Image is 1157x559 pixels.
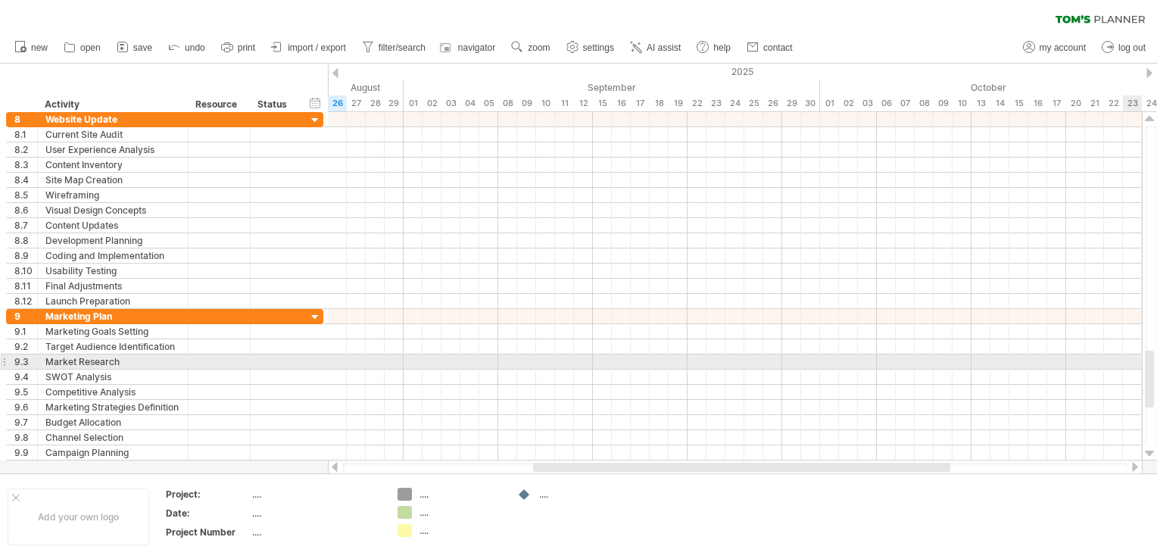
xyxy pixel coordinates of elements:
div: Current Site Audit [45,127,180,142]
div: .... [252,507,379,520]
div: Thursday, 2 October 2025 [839,95,858,111]
span: undo [185,42,205,53]
div: 8.2 [14,142,37,157]
div: Project: [166,488,249,501]
a: undo [164,38,210,58]
div: 8.3 [14,158,37,172]
a: new [11,38,52,58]
div: Tuesday, 7 October 2025 [896,95,915,111]
div: Thursday, 18 September 2025 [650,95,669,111]
div: Marketing Strategies Definition [45,400,180,414]
div: 9 [14,309,37,323]
div: Content Inventory [45,158,180,172]
div: Wednesday, 27 August 2025 [347,95,366,111]
div: Wednesday, 15 October 2025 [1009,95,1028,111]
div: 9.6 [14,400,37,414]
div: 9.9 [14,445,37,460]
div: Thursday, 16 October 2025 [1028,95,1047,111]
a: contact [743,38,797,58]
div: 9.3 [14,354,37,369]
div: 8.4 [14,173,37,187]
a: save [113,38,157,58]
a: help [693,38,735,58]
span: import / export [288,42,346,53]
div: User Experience Analysis [45,142,180,157]
div: Thursday, 28 August 2025 [366,95,385,111]
div: Friday, 12 September 2025 [574,95,593,111]
span: save [133,42,152,53]
div: Visual Design Concepts [45,203,180,217]
div: Monday, 15 September 2025 [593,95,612,111]
div: Friday, 5 September 2025 [479,95,498,111]
div: Tuesday, 14 October 2025 [990,95,1009,111]
div: Market Research [45,354,180,369]
div: Date: [166,507,249,520]
div: 9.4 [14,370,37,384]
div: Thursday, 23 October 2025 [1123,95,1142,111]
div: .... [419,506,502,519]
div: Friday, 19 September 2025 [669,95,688,111]
div: .... [419,524,502,537]
div: Monday, 6 October 2025 [877,95,896,111]
div: .... [252,488,379,501]
div: 9.2 [14,339,37,354]
div: Marketing Plan [45,309,180,323]
a: filter/search [358,38,430,58]
div: 9.7 [14,415,37,429]
div: Friday, 17 October 2025 [1047,95,1066,111]
div: Monday, 13 October 2025 [971,95,990,111]
span: help [713,42,731,53]
div: 8 [14,112,37,126]
a: log out [1098,38,1150,58]
div: Wireframing [45,188,180,202]
div: Launch Preparation [45,294,180,308]
div: 9.1 [14,324,37,339]
span: new [31,42,48,53]
span: navigator [458,42,495,53]
div: 9.8 [14,430,37,445]
a: settings [563,38,619,58]
div: .... [252,526,379,539]
div: Friday, 26 September 2025 [763,95,782,111]
span: AI assist [647,42,681,53]
div: Marketing Goals Setting [45,324,180,339]
div: Monday, 20 October 2025 [1066,95,1085,111]
div: 8.8 [14,233,37,248]
div: Final Adjustments [45,279,180,293]
div: Tuesday, 23 September 2025 [706,95,725,111]
div: Coding and Implementation [45,248,180,263]
div: Tuesday, 30 September 2025 [801,95,820,111]
a: print [217,38,260,58]
div: .... [419,488,502,501]
div: Tuesday, 26 August 2025 [328,95,347,111]
div: Thursday, 25 September 2025 [744,95,763,111]
div: SWOT Analysis [45,370,180,384]
div: 8.6 [14,203,37,217]
div: Status [257,97,291,112]
div: Friday, 29 August 2025 [385,95,404,111]
div: Wednesday, 1 October 2025 [820,95,839,111]
div: 8.1 [14,127,37,142]
div: Campaign Planning [45,445,180,460]
div: Friday, 10 October 2025 [953,95,971,111]
div: Site Map Creation [45,173,180,187]
div: September 2025 [404,80,820,95]
div: Project Number [166,526,249,539]
div: Activity [45,97,179,112]
div: Target Audience Identification [45,339,180,354]
span: open [80,42,101,53]
a: my account [1019,38,1090,58]
div: Thursday, 11 September 2025 [555,95,574,111]
a: navigator [438,38,500,58]
a: zoom [507,38,554,58]
div: Monday, 8 September 2025 [498,95,517,111]
a: AI assist [626,38,685,58]
span: settings [583,42,614,53]
div: Wednesday, 10 September 2025 [536,95,555,111]
div: Website Update [45,112,180,126]
div: 8.7 [14,218,37,233]
div: Wednesday, 17 September 2025 [631,95,650,111]
span: filter/search [379,42,426,53]
div: Wednesday, 8 October 2025 [915,95,934,111]
a: import / export [267,38,351,58]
